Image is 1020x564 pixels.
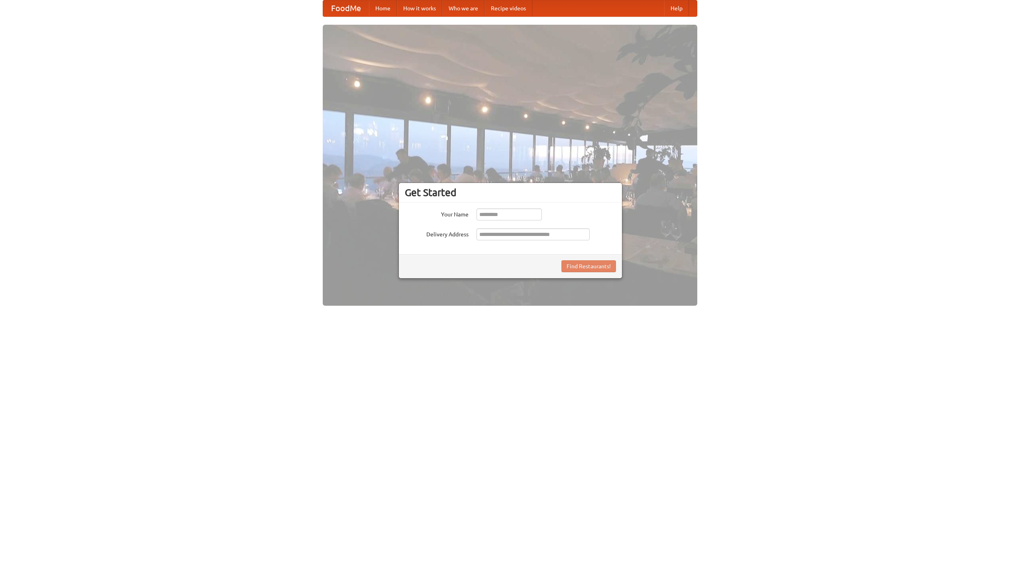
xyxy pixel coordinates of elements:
label: Your Name [405,208,469,218]
a: Home [369,0,397,16]
a: Help [664,0,689,16]
a: Recipe videos [484,0,532,16]
label: Delivery Address [405,228,469,238]
h3: Get Started [405,187,616,198]
a: FoodMe [323,0,369,16]
a: How it works [397,0,442,16]
a: Who we are [442,0,484,16]
button: Find Restaurants! [561,260,616,272]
